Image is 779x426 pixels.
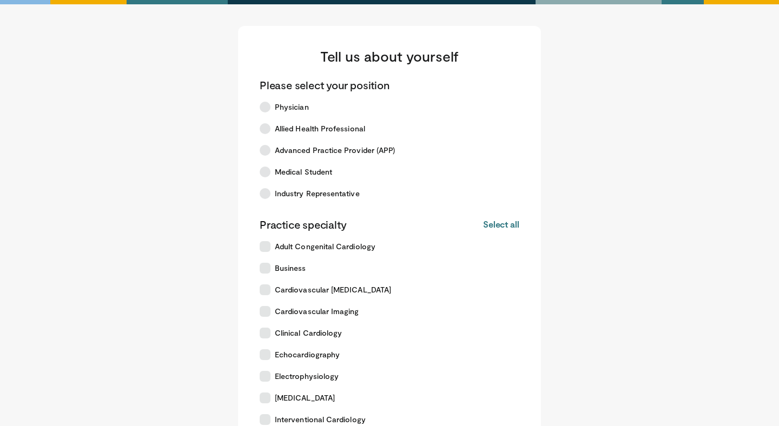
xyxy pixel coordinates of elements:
span: Electrophysiology [275,371,339,382]
span: Physician [275,102,309,112]
span: Allied Health Professional [275,123,365,134]
span: Cardiovascular Imaging [275,306,359,317]
span: Advanced Practice Provider (APP) [275,145,395,156]
span: [MEDICAL_DATA] [275,392,335,403]
span: Business [275,263,306,274]
button: Select all [483,218,519,230]
span: Echocardiography [275,349,340,360]
span: Cardiovascular [MEDICAL_DATA] [275,284,391,295]
p: Practice specialty [260,217,346,231]
span: Adult Congenital Cardiology [275,241,375,252]
span: Medical Student [275,167,332,177]
span: Industry Representative [275,188,360,199]
span: Interventional Cardiology [275,414,366,425]
h3: Tell us about yourself [260,48,519,65]
p: Please select your position [260,78,389,92]
span: Clinical Cardiology [275,328,342,338]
